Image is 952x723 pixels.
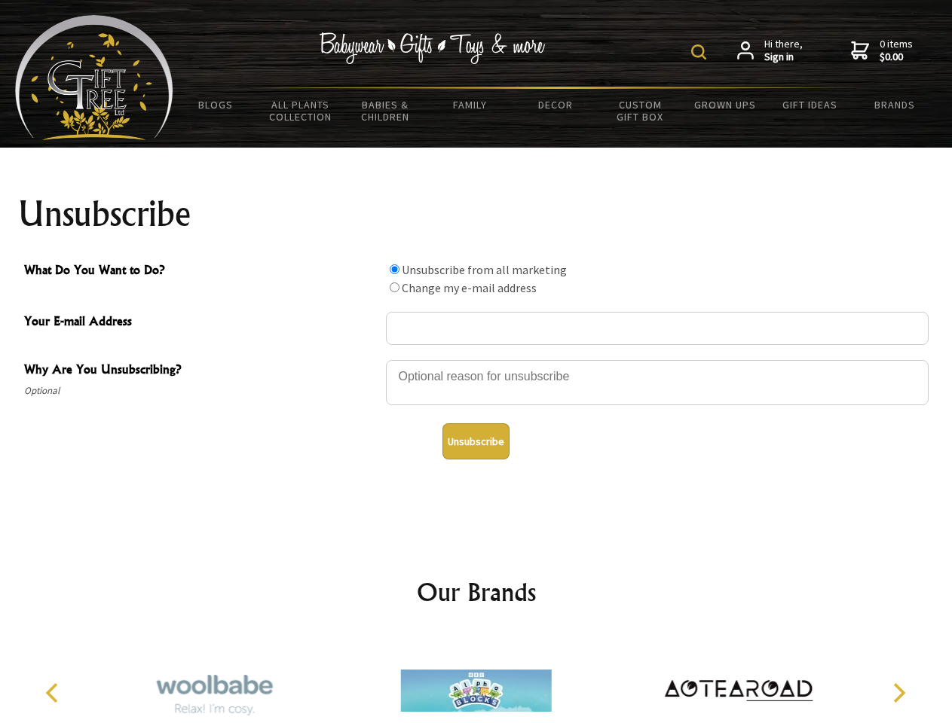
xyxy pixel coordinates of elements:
[880,37,913,64] span: 0 items
[880,50,913,64] strong: $0.00
[386,360,929,405] textarea: Why Are You Unsubscribing?
[390,282,399,292] input: What Do You Want to Do?
[767,89,853,120] a: Gift Ideas
[30,574,923,610] h2: Our Brands
[428,89,513,120] a: Family
[691,44,706,59] img: product search
[18,196,935,232] h1: Unsubscribe
[853,89,938,120] a: Brands
[737,38,803,64] a: Hi there,Sign in
[882,676,915,709] button: Next
[24,261,378,282] span: What Do You Want to Do?
[386,312,929,345] input: Your E-mail Address
[513,89,598,120] a: Decor
[15,15,173,140] img: Babyware - Gifts - Toys and more...
[24,382,378,400] span: Optional
[343,89,428,133] a: Babies & Children
[320,32,546,64] img: Babywear - Gifts - Toys & more
[764,50,803,64] strong: Sign in
[38,676,71,709] button: Previous
[851,38,913,64] a: 0 items$0.00
[764,38,803,64] span: Hi there,
[682,89,767,120] a: Grown Ups
[598,89,683,133] a: Custom Gift Box
[402,280,537,295] label: Change my e-mail address
[24,360,378,382] span: Why Are You Unsubscribing?
[390,264,399,274] input: What Do You Want to Do?
[259,89,344,133] a: All Plants Collection
[402,262,567,277] label: Unsubscribe from all marketing
[24,312,378,334] span: Your E-mail Address
[173,89,259,120] a: BLOGS
[442,423,510,459] button: Unsubscribe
